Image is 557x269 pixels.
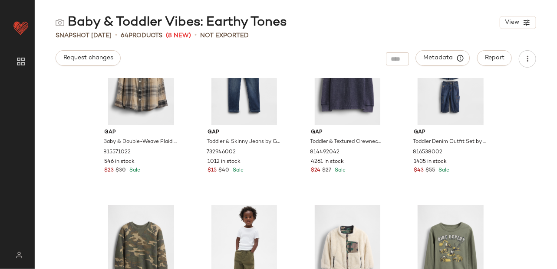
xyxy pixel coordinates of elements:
span: $55 [425,167,435,175]
span: Gap [311,129,384,136]
button: Metadata [416,50,470,66]
span: $23 [105,167,114,175]
span: 64 [121,32,129,39]
img: svg%3e [10,252,27,259]
span: 1012 in stock [208,158,241,166]
span: 816538002 [413,149,442,156]
span: $15 [208,167,217,175]
span: Snapshot [DATE] [56,31,112,40]
span: $27 [322,167,331,175]
span: $40 [218,167,229,175]
span: Not Exported [200,31,249,40]
span: Sale [333,168,346,173]
span: Report [484,55,504,62]
span: $30 [116,167,126,175]
span: $43 [414,167,424,175]
span: 1435 in stock [414,158,447,166]
span: 732946002 [207,149,236,156]
span: 4261 in stock [311,158,344,166]
img: svg%3e [56,18,64,27]
span: (8 New) [166,31,191,40]
span: 815571022 [104,149,131,156]
span: Gap [208,129,281,136]
button: Report [477,50,512,66]
span: Request changes [63,55,113,62]
span: • [115,30,117,41]
span: Sale [231,168,244,173]
span: Toddler & Skinny Jeans by Gap Dark Wash Size 18-24 M [207,138,280,146]
span: • [194,30,197,41]
span: Baby & Double-Weave Plaid Shirt by Gap Ivory Plaid Size 6-12 M [104,138,177,146]
span: Sale [128,168,141,173]
span: Sale [437,168,449,173]
div: Products [121,31,162,40]
span: Toddler & Textured Crewneck by Gap Dark Night Navy Size 3 YRS [310,138,383,146]
span: View [504,19,519,26]
span: 546 in stock [105,158,135,166]
span: Metadata [423,54,463,62]
span: Toddler Denim Outfit Set by Gap Dark Wash Size 12-18 M [413,138,486,146]
img: heart_red.DM2ytmEG.svg [12,19,30,36]
button: Request changes [56,50,121,66]
span: Gap [105,129,178,136]
div: Baby & Toddler Vibes: Earthy Tones [56,14,287,31]
span: Gap [414,129,487,136]
span: $24 [311,167,320,175]
span: 814492042 [310,149,339,156]
button: View [500,16,536,29]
